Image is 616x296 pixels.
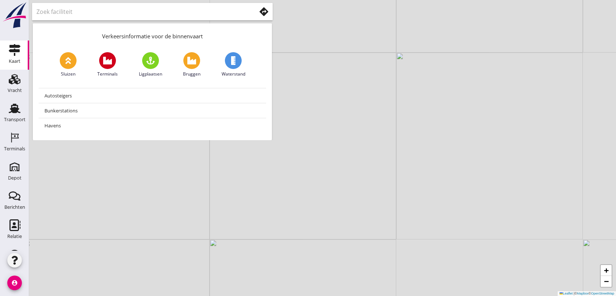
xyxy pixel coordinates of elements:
[9,59,20,64] div: Kaart
[577,292,589,295] a: Mapbox
[7,276,22,290] i: account_circle
[8,176,22,180] div: Depot
[4,205,25,209] div: Berichten
[97,52,118,77] a: Terminals
[222,71,245,77] span: Waterstand
[4,117,26,122] div: Transport
[60,52,77,77] a: Sluizen
[61,71,75,77] span: Sluizen
[604,277,609,286] span: −
[183,71,200,77] span: Bruggen
[591,292,614,295] a: OpenStreetMap
[558,291,616,296] div: © ©
[574,292,574,295] span: |
[36,6,246,18] input: Zoek faciliteit
[97,71,118,77] span: Terminals
[139,71,162,77] span: Ligplaatsen
[1,2,28,29] img: logo-small.a267ee39.svg
[44,106,260,115] div: Bunkerstations
[7,234,22,239] div: Relatie
[44,121,260,130] div: Havens
[601,265,612,276] a: Zoom in
[8,88,22,93] div: Vracht
[183,52,200,77] a: Bruggen
[601,276,612,287] a: Zoom out
[44,91,260,100] div: Autosteigers
[4,146,25,151] div: Terminals
[222,52,245,77] a: Waterstand
[139,52,162,77] a: Ligplaatsen
[33,23,272,46] div: Verkeersinformatie voor de binnenvaart
[604,266,609,275] span: +
[560,292,573,295] a: Leaflet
